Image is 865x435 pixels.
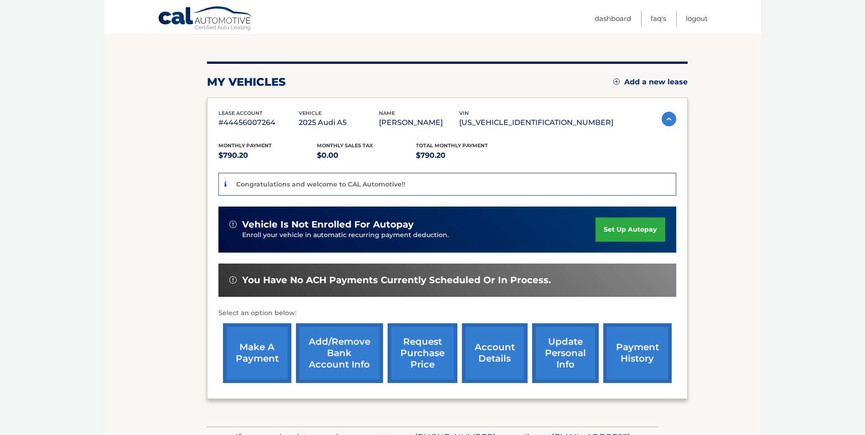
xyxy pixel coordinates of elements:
span: vehicle [299,110,321,116]
span: Monthly sales Tax [317,142,373,149]
a: Add/Remove bank account info [296,323,383,383]
a: Dashboard [595,11,631,26]
h2: my vehicles [207,75,286,89]
p: Enroll your vehicle in automatic recurring payment deduction. [242,230,596,240]
span: Monthly Payment [218,142,272,149]
p: Select an option below: [218,308,676,319]
span: vehicle is not enrolled for autopay [242,219,414,230]
a: set up autopay [596,217,665,242]
a: request purchase price [388,323,457,383]
span: Total Monthly Payment [416,142,488,149]
a: make a payment [223,323,291,383]
p: $790.20 [218,149,317,162]
p: $0.00 [317,149,416,162]
img: accordion-active.svg [662,112,676,126]
a: account details [462,323,528,383]
p: Congratulations and welcome to CAL Automotive!! [236,180,405,188]
span: vin [459,110,469,116]
p: [US_VEHICLE_IDENTIFICATION_NUMBER] [459,116,613,129]
p: 2025 Audi A5 [299,116,379,129]
span: You have no ACH payments currently scheduled or in process. [242,274,551,286]
a: payment history [603,323,672,383]
img: alert-white.svg [229,221,237,228]
a: FAQ's [651,11,666,26]
p: #44456007264 [218,116,299,129]
span: name [379,110,395,116]
a: Logout [686,11,708,26]
a: Add a new lease [613,78,688,87]
a: Cal Automotive [158,6,254,32]
p: [PERSON_NAME] [379,116,459,129]
img: add.svg [613,78,620,85]
span: lease account [218,110,263,116]
p: $790.20 [416,149,515,162]
a: update personal info [532,323,599,383]
img: alert-white.svg [229,276,237,284]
